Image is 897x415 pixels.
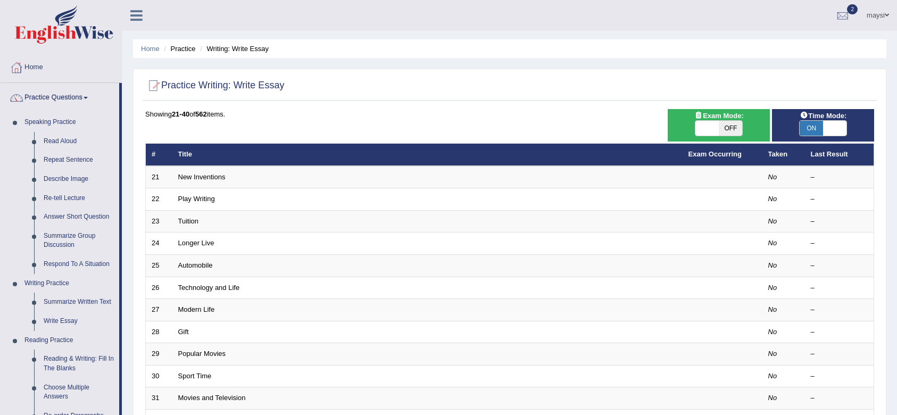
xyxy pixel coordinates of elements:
[690,110,747,121] span: Exam Mode:
[768,239,777,247] em: No
[805,144,874,166] th: Last Result
[146,144,172,166] th: #
[172,110,189,118] b: 21-40
[39,378,119,406] a: Choose Multiple Answers
[178,328,189,336] a: Gift
[161,44,195,54] li: Practice
[20,274,119,293] a: Writing Practice
[39,312,119,331] a: Write Essay
[39,189,119,208] a: Re-tell Lecture
[811,349,868,359] div: –
[20,113,119,132] a: Speaking Practice
[178,173,226,181] a: New Inventions
[811,393,868,403] div: –
[39,207,119,227] a: Answer Short Question
[811,238,868,248] div: –
[768,394,777,402] em: No
[1,53,122,79] a: Home
[178,284,240,292] a: Technology and Life
[688,150,742,158] a: Exam Occurring
[768,305,777,313] em: No
[39,293,119,312] a: Summarize Written Text
[146,233,172,255] td: 24
[197,44,269,54] li: Writing: Write Essay
[146,343,172,366] td: 29
[20,331,119,350] a: Reading Practice
[39,227,119,255] a: Summarize Group Discussion
[145,109,874,119] div: Showing of items.
[178,217,199,225] a: Tuition
[811,327,868,337] div: –
[195,110,207,118] b: 562
[811,283,868,293] div: –
[145,78,284,94] h2: Practice Writing: Write Essay
[39,350,119,378] a: Reading & Writing: Fill In The Blanks
[178,394,246,402] a: Movies and Television
[768,284,777,292] em: No
[178,195,215,203] a: Play Writing
[768,350,777,358] em: No
[146,166,172,188] td: 21
[768,217,777,225] em: No
[178,239,214,247] a: Longer Live
[768,372,777,380] em: No
[811,172,868,182] div: –
[178,350,226,358] a: Popular Movies
[39,151,119,170] a: Repeat Sentence
[146,188,172,211] td: 22
[768,261,777,269] em: No
[811,371,868,381] div: –
[768,173,777,181] em: No
[719,121,742,136] span: OFF
[178,305,215,313] a: Modern Life
[178,372,212,380] a: Sport Time
[847,4,858,14] span: 2
[146,321,172,343] td: 28
[668,109,770,142] div: Show exams occurring in exams
[795,110,851,121] span: Time Mode:
[762,144,805,166] th: Taken
[800,121,823,136] span: ON
[811,261,868,271] div: –
[146,387,172,410] td: 31
[146,255,172,277] td: 25
[39,170,119,189] a: Describe Image
[146,299,172,321] td: 27
[811,305,868,315] div: –
[178,261,213,269] a: Automobile
[39,255,119,274] a: Respond To A Situation
[1,83,119,110] a: Practice Questions
[146,210,172,233] td: 23
[141,45,160,53] a: Home
[39,132,119,151] a: Read Aloud
[146,365,172,387] td: 30
[768,195,777,203] em: No
[768,328,777,336] em: No
[811,217,868,227] div: –
[146,277,172,299] td: 26
[172,144,683,166] th: Title
[811,194,868,204] div: –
